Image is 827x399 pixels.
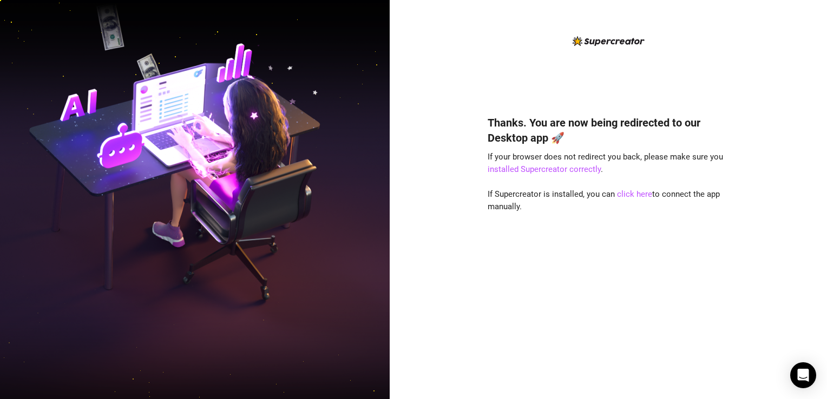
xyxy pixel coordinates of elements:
[617,189,652,199] a: click here
[488,164,601,174] a: installed Supercreator correctly
[488,115,729,145] h4: Thanks. You are now being redirected to our Desktop app 🚀
[790,362,816,388] div: Open Intercom Messenger
[488,189,720,212] span: If Supercreator is installed, you can to connect the app manually.
[488,152,723,175] span: If your browser does not redirect you back, please make sure you .
[573,36,645,46] img: logo-BBDzfeDw.svg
